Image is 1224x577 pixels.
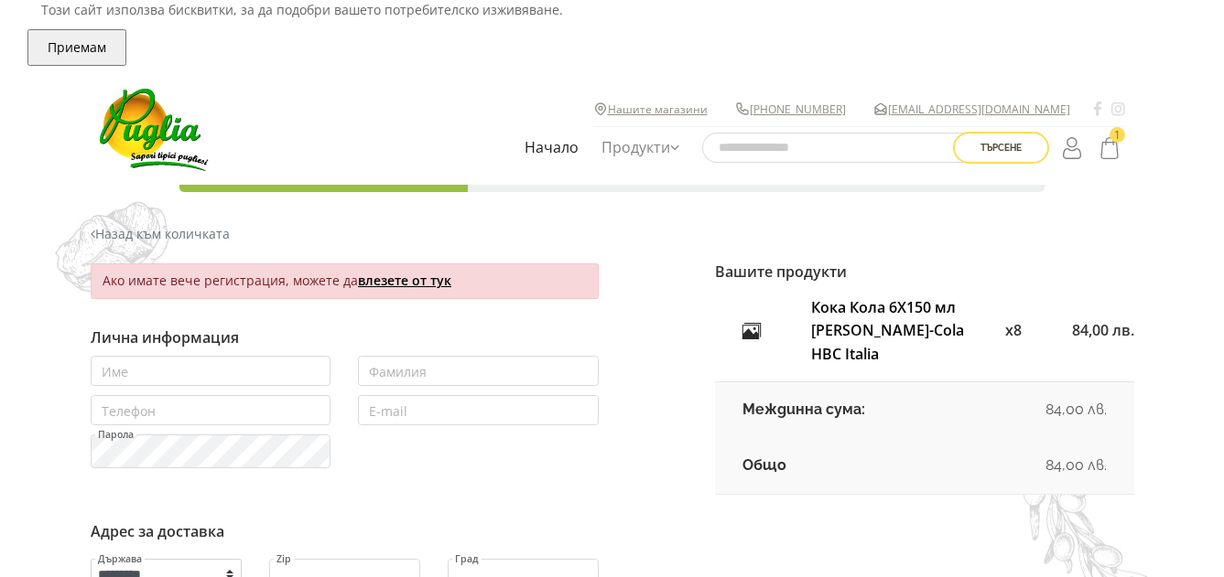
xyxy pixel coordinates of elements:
a: [EMAIL_ADDRESS][DOMAIN_NAME] [888,101,1070,118]
span: 1 [1110,127,1125,143]
label: Парола [97,430,135,440]
label: Zip [276,554,292,564]
label: Държава [97,554,143,564]
label: Фамилия [368,366,428,379]
label: Телефон [101,405,157,418]
button: Търсене [953,132,1049,164]
span: x8 [1005,320,1022,340]
a: Instagram [1111,101,1125,117]
label: E-mail [368,405,408,418]
a: Продукти [597,127,684,169]
a: [PHONE_NUMBER] [750,101,846,118]
label: Град [454,554,480,564]
div: Ако имате вече регистрация, можете да [91,263,599,299]
h6: Лична информация [91,329,599,347]
h6: Вашите продукти [715,263,1134,281]
span: 84,00 лв. [1072,320,1134,340]
a: 1 [1094,130,1125,165]
a: Нашите магазини [608,101,708,118]
label: Име [101,366,129,379]
img: demo [55,201,169,293]
img: default.svg [723,302,781,360]
td: Междинна сума: [715,382,972,438]
button: Приемам [27,29,126,66]
a: Начало [520,127,583,169]
a: Login [1058,130,1089,165]
input: Търсене в сайта [702,133,977,163]
h6: Адрес за доставка [91,523,599,540]
td: 84,00 лв. [972,438,1133,494]
a: Назад към количката [91,224,230,244]
a: влезете от тук [358,272,451,289]
td: Общо [715,438,972,494]
a: Кока Кола 6Х150 мл [PERSON_NAME]-Cola HBC Italia [811,297,964,364]
a: Facebook [1093,101,1102,117]
td: 84,00 лв. [972,382,1133,438]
